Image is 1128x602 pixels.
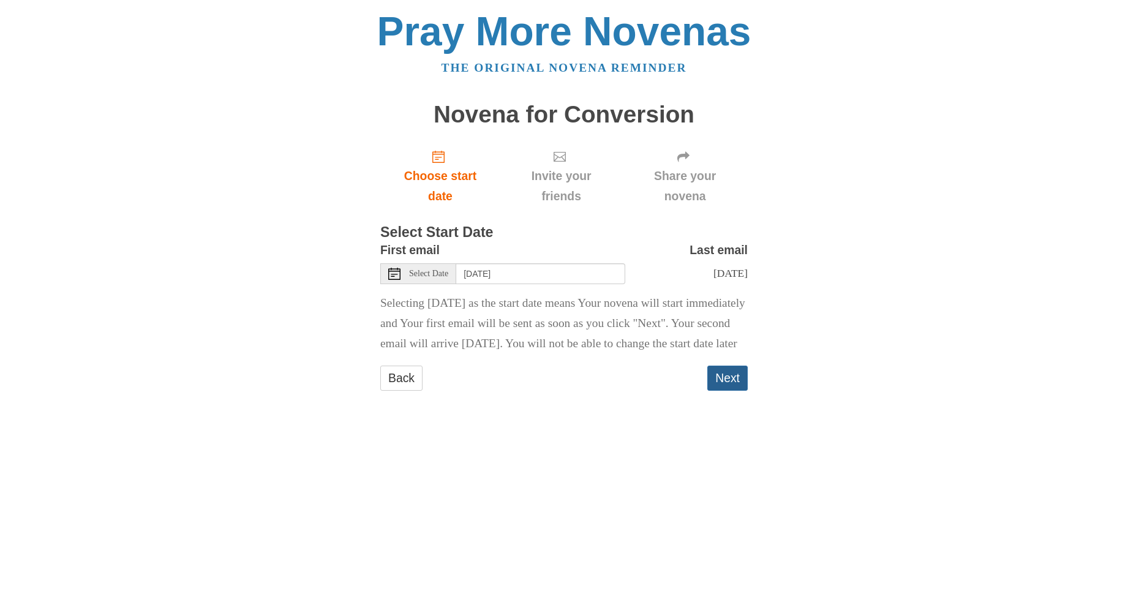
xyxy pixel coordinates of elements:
span: Choose start date [393,166,488,206]
button: Next [707,366,748,391]
a: Choose start date [380,140,500,213]
span: Select Date [409,269,448,278]
span: Share your novena [634,166,735,206]
p: Selecting [DATE] as the start date means Your novena will start immediately and Your first email ... [380,293,748,354]
label: Last email [690,240,748,260]
div: Click "Next" to confirm your start date first. [622,140,748,213]
span: Invite your friends [513,166,610,206]
label: First email [380,240,440,260]
div: Click "Next" to confirm your start date first. [500,140,622,213]
span: [DATE] [713,267,748,279]
input: Use the arrow keys to pick a date [456,263,625,284]
a: The original novena reminder [442,61,687,74]
h3: Select Start Date [380,225,748,241]
a: Back [380,366,423,391]
a: Pray More Novenas [377,9,751,54]
h1: Novena for Conversion [380,102,748,128]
